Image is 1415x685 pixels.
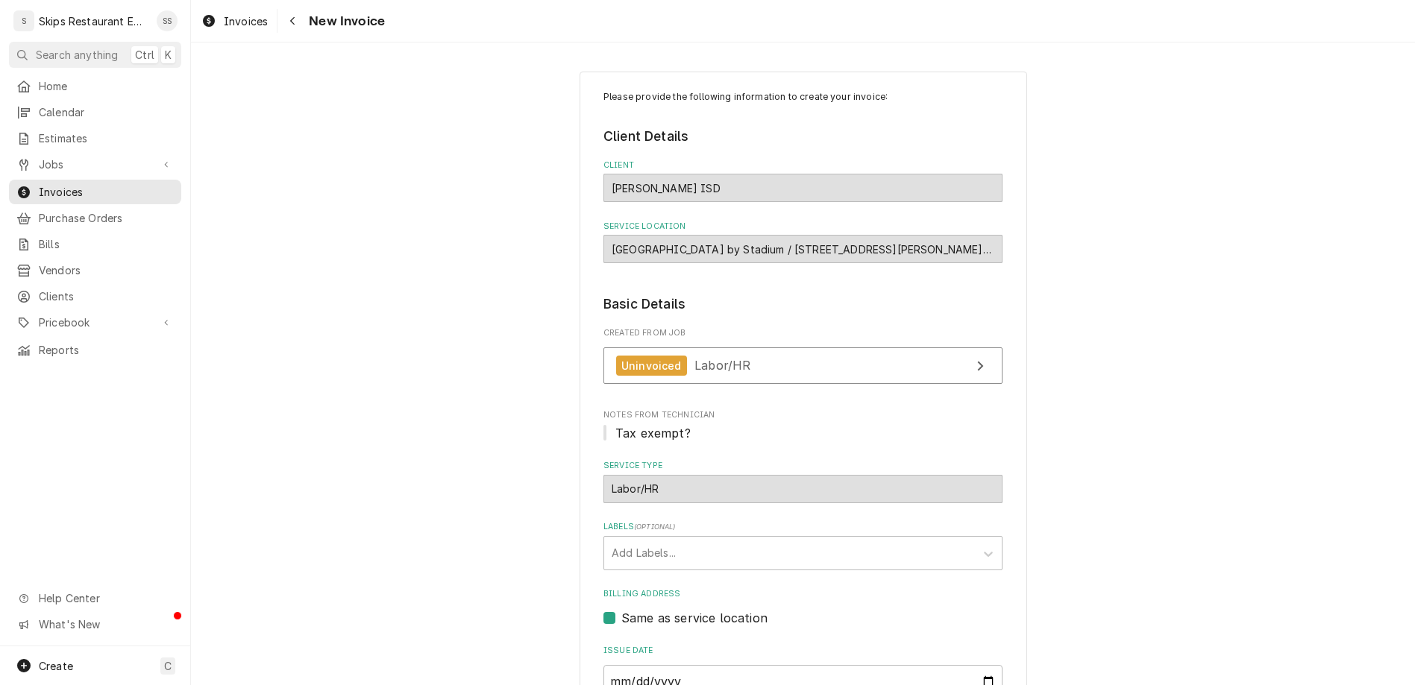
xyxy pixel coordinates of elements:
[9,310,181,335] a: Go to Pricebook
[603,160,1003,202] div: Client
[603,521,1003,533] label: Labels
[195,9,274,34] a: Invoices
[603,475,1003,503] div: Labor/HR
[9,206,181,230] a: Purchase Orders
[9,586,181,610] a: Go to Help Center
[39,210,174,226] span: Purchase Orders
[603,90,1003,104] p: Please provide the following information to create your invoice:
[39,184,174,200] span: Invoices
[13,10,34,31] div: Skips Restaurant Equipment's Avatar
[603,327,1003,339] span: Created From Job
[603,221,1003,263] div: Service Location
[39,236,174,252] span: Bills
[157,10,178,31] div: SS
[616,356,687,376] div: Uninvoiced
[603,521,1003,569] div: Labels
[39,262,174,278] span: Vendors
[39,590,172,606] span: Help Center
[9,74,181,98] a: Home
[603,294,1003,314] legend: Basic Details
[603,174,1003,202] div: Refugio ISD
[603,409,1003,421] span: Notes From Technician
[36,47,118,63] span: Search anything
[13,10,34,31] div: S
[9,612,181,637] a: Go to What's New
[135,47,154,63] span: Ctrl
[621,609,768,627] label: Same as service location
[39,157,151,172] span: Jobs
[39,104,174,120] span: Calendar
[694,358,750,373] span: Labor/HR
[39,130,174,146] span: Estimates
[603,460,1003,502] div: Service Type
[39,315,151,330] span: Pricebook
[9,42,181,68] button: Search anythingCtrlK
[39,342,174,358] span: Reports
[224,13,268,29] span: Invoices
[9,126,181,151] a: Estimates
[9,100,181,124] a: Calendar
[603,460,1003,472] label: Service Type
[603,409,1003,441] div: Notes From Technician
[603,588,1003,600] label: Billing Address
[603,327,1003,391] div: Created From Job
[39,13,148,29] div: Skips Restaurant Equipment
[39,78,174,94] span: Home
[157,10,178,31] div: Shan Skipper's Avatar
[603,127,1003,146] legend: Client Details
[603,347,1003,384] a: View Job
[615,426,691,441] span: Tax exempt?
[9,258,181,282] a: Vendors
[9,284,181,309] a: Clients
[164,658,172,674] span: C
[603,235,1003,263] div: Athletic Building by Stadium / 212 W Vance St, Refugio, TX 78377
[39,616,172,632] span: What's New
[9,152,181,177] a: Go to Jobs
[165,47,172,63] span: K
[9,180,181,204] a: Invoices
[634,523,676,531] span: ( optional )
[603,588,1003,626] div: Billing Address
[9,338,181,362] a: Reports
[603,160,1003,171] label: Client
[603,424,1003,442] span: Notes From Technician
[9,232,181,256] a: Bills
[39,288,174,304] span: Clients
[280,9,304,33] button: Navigate back
[304,11,385,31] span: New Invoice
[603,645,1003,657] label: Issue Date
[39,660,73,672] span: Create
[603,221,1003,233] label: Service Location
